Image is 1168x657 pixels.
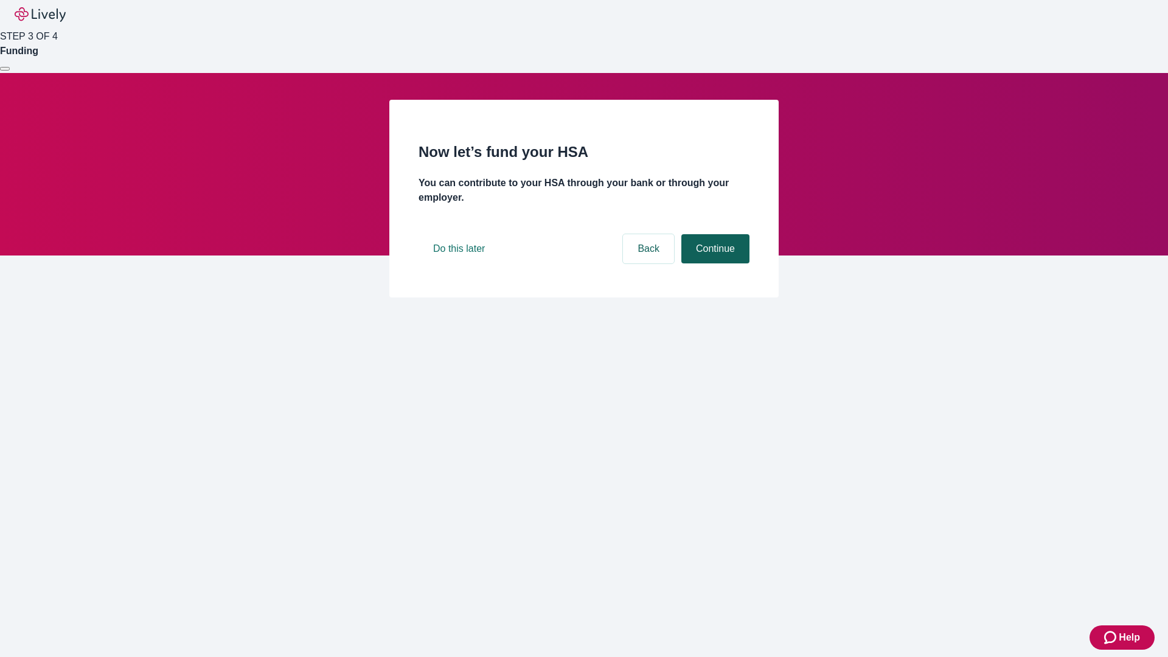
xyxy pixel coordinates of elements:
button: Back [623,234,674,263]
h4: You can contribute to your HSA through your bank or through your employer. [419,176,749,205]
img: Lively [15,7,66,22]
button: Zendesk support iconHelp [1090,625,1155,650]
span: Help [1119,630,1140,645]
button: Continue [681,234,749,263]
svg: Zendesk support icon [1104,630,1119,645]
h2: Now let’s fund your HSA [419,141,749,163]
button: Do this later [419,234,499,263]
